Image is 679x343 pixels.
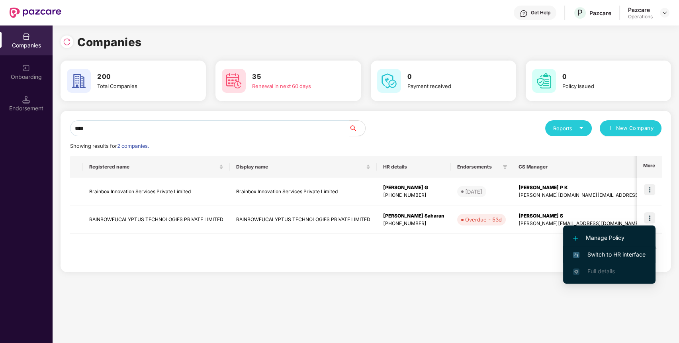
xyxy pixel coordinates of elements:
div: [PHONE_NUMBER] [383,220,444,227]
span: plus [608,125,613,132]
div: [PHONE_NUMBER] [383,192,444,199]
span: New Company [616,124,654,132]
span: P [577,8,583,18]
div: Reports [553,124,584,132]
td: Brainbox Innovation Services Private Limited [83,178,230,206]
th: Registered name [83,156,230,178]
img: svg+xml;base64,PHN2ZyB4bWxucz0iaHR0cDovL3d3dy53My5vcmcvMjAwMC9zdmciIHdpZHRoPSIxMi4yMDEiIGhlaWdodD... [573,236,578,241]
img: svg+xml;base64,PHN2ZyBpZD0iUmVsb2FkLTMyeDMyIiB4bWxucz0iaHR0cDovL3d3dy53My5vcmcvMjAwMC9zdmciIHdpZH... [63,38,71,46]
th: Display name [230,156,377,178]
div: [PERSON_NAME] G [383,184,444,192]
h1: Companies [77,33,142,51]
div: [DATE] [465,188,482,196]
img: svg+xml;base64,PHN2ZyB4bWxucz0iaHR0cDovL3d3dy53My5vcmcvMjAwMC9zdmciIHdpZHRoPSI2MCIgaGVpZ2h0PSI2MC... [222,69,246,93]
img: svg+xml;base64,PHN2ZyBpZD0iSGVscC0zMngzMiIgeG1sbnM9Imh0dHA6Ly93d3cudzMub3JnLzIwMDAvc3ZnIiB3aWR0aD... [520,10,528,18]
div: Renewal in next 60 days [252,82,339,90]
img: svg+xml;base64,PHN2ZyB4bWxucz0iaHR0cDovL3d3dy53My5vcmcvMjAwMC9zdmciIHdpZHRoPSIxNi4zNjMiIGhlaWdodD... [573,269,579,275]
div: Operations [628,14,653,20]
span: filter [503,165,507,169]
span: filter [501,162,509,172]
div: Pazcare [589,9,611,17]
h3: 35 [252,72,339,82]
div: Total Companies [97,82,184,90]
span: Switch to HR interface [573,250,646,259]
span: 2 companies. [117,143,149,149]
img: svg+xml;base64,PHN2ZyB4bWxucz0iaHR0cDovL3d3dy53My5vcmcvMjAwMC9zdmciIHdpZHRoPSIxNiIgaGVpZ2h0PSIxNi... [573,252,579,258]
th: More [637,156,661,178]
span: Showing results for [70,143,149,149]
span: Registered name [89,164,217,170]
span: Endorsements [457,164,499,170]
h3: 0 [407,72,494,82]
button: plusNew Company [600,120,661,136]
span: Full details [587,268,615,274]
button: search [349,120,366,136]
div: Policy issued [562,82,649,90]
img: svg+xml;base64,PHN2ZyB4bWxucz0iaHR0cDovL3d3dy53My5vcmcvMjAwMC9zdmciIHdpZHRoPSI2MCIgaGVpZ2h0PSI2MC... [67,69,91,93]
div: [PERSON_NAME] Saharan [383,212,444,220]
span: search [349,125,365,131]
div: Payment received [407,82,494,90]
span: Manage Policy [573,233,646,242]
div: Pazcare [628,6,653,14]
h3: 0 [562,72,649,82]
img: svg+xml;base64,PHN2ZyB3aWR0aD0iMjAiIGhlaWdodD0iMjAiIHZpZXdCb3g9IjAgMCAyMCAyMCIgZmlsbD0ibm9uZSIgeG... [22,64,30,72]
div: Overdue - 53d [465,216,502,223]
img: icon [644,212,655,223]
span: CS Manager [519,164,673,170]
img: svg+xml;base64,PHN2ZyBpZD0iQ29tcGFuaWVzIiB4bWxucz0iaHR0cDovL3d3dy53My5vcmcvMjAwMC9zdmciIHdpZHRoPS... [22,33,30,41]
img: icon [644,184,655,195]
th: HR details [377,156,451,178]
div: Get Help [531,10,550,16]
td: RAINBOWEUCALYPTUS TECHNOLOGIES PRIVATE LIMITED [83,206,230,234]
img: svg+xml;base64,PHN2ZyB4bWxucz0iaHR0cDovL3d3dy53My5vcmcvMjAwMC9zdmciIHdpZHRoPSI2MCIgaGVpZ2h0PSI2MC... [532,69,556,93]
span: caret-down [579,125,584,131]
img: svg+xml;base64,PHN2ZyB4bWxucz0iaHR0cDovL3d3dy53My5vcmcvMjAwMC9zdmciIHdpZHRoPSI2MCIgaGVpZ2h0PSI2MC... [377,69,401,93]
img: svg+xml;base64,PHN2ZyBpZD0iRHJvcGRvd24tMzJ4MzIiIHhtbG5zPSJodHRwOi8vd3d3LnczLm9yZy8yMDAwL3N2ZyIgd2... [661,10,668,16]
img: svg+xml;base64,PHN2ZyB3aWR0aD0iMTQuNSIgaGVpZ2h0PSIxNC41IiB2aWV3Qm94PSIwIDAgMTYgMTYiIGZpbGw9Im5vbm... [22,96,30,104]
td: RAINBOWEUCALYPTUS TECHNOLOGIES PRIVATE LIMITED [230,206,377,234]
h3: 200 [97,72,184,82]
td: Brainbox Innovation Services Private Limited [230,178,377,206]
img: New Pazcare Logo [10,8,61,18]
span: Display name [236,164,364,170]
